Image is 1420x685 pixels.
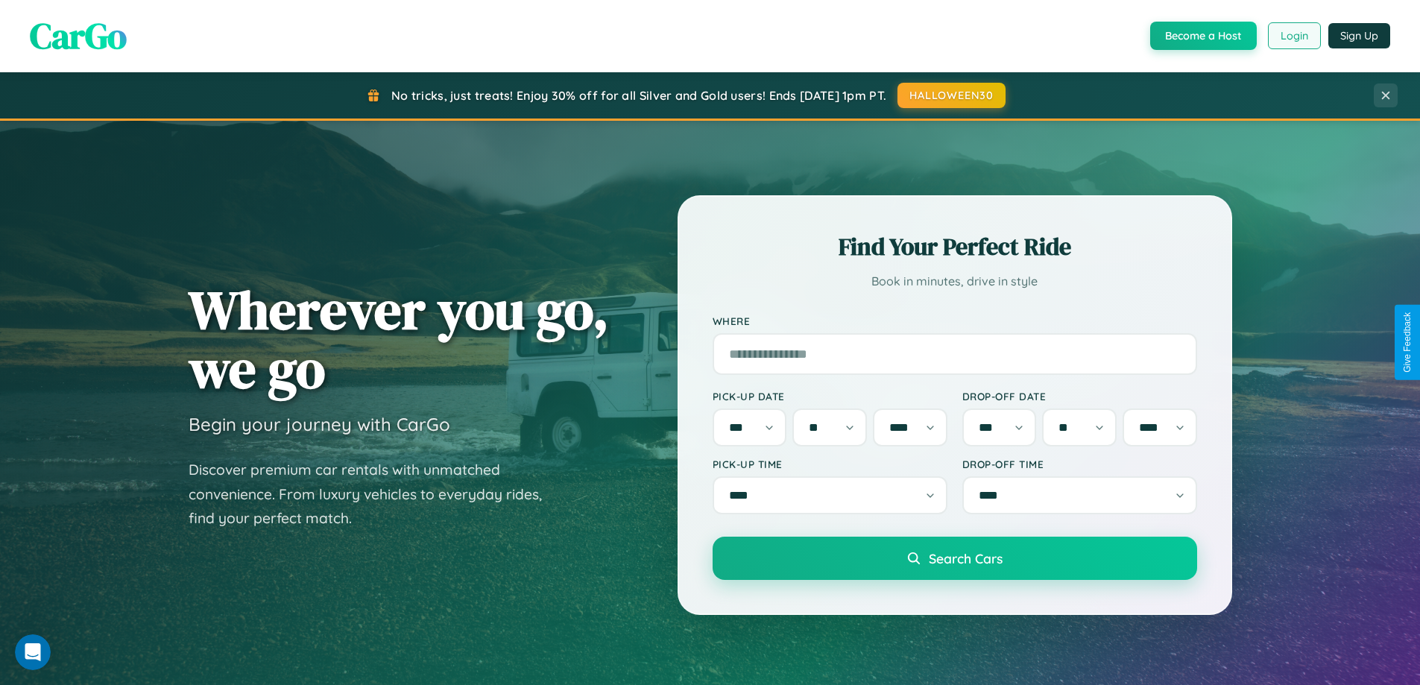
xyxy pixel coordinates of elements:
[713,230,1197,263] h2: Find Your Perfect Ride
[15,634,51,670] iframe: Intercom live chat
[30,11,127,60] span: CarGo
[713,271,1197,292] p: Book in minutes, drive in style
[1268,22,1321,49] button: Login
[1150,22,1257,50] button: Become a Host
[713,315,1197,327] label: Where
[897,83,1006,108] button: HALLOWEEN30
[391,88,886,103] span: No tricks, just treats! Enjoy 30% off for all Silver and Gold users! Ends [DATE] 1pm PT.
[189,458,561,531] p: Discover premium car rentals with unmatched convenience. From luxury vehicles to everyday rides, ...
[189,413,450,435] h3: Begin your journey with CarGo
[713,458,947,470] label: Pick-up Time
[1402,312,1413,373] div: Give Feedback
[1328,23,1390,48] button: Sign Up
[713,537,1197,580] button: Search Cars
[962,390,1197,403] label: Drop-off Date
[713,390,947,403] label: Pick-up Date
[962,458,1197,470] label: Drop-off Time
[189,280,609,398] h1: Wherever you go, we go
[929,550,1003,566] span: Search Cars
